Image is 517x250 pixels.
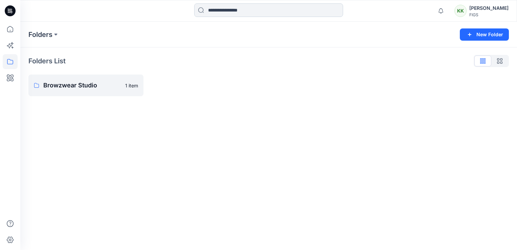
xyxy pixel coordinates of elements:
div: [PERSON_NAME] [469,4,509,12]
p: 1 item [125,82,138,89]
a: Browzwear Studio1 item [28,75,143,96]
a: Folders [28,30,52,39]
p: Folders List [28,56,66,66]
p: Browzwear Studio [43,81,121,90]
div: FIGS [469,12,509,17]
div: KK [454,5,467,17]
button: New Folder [460,28,509,41]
